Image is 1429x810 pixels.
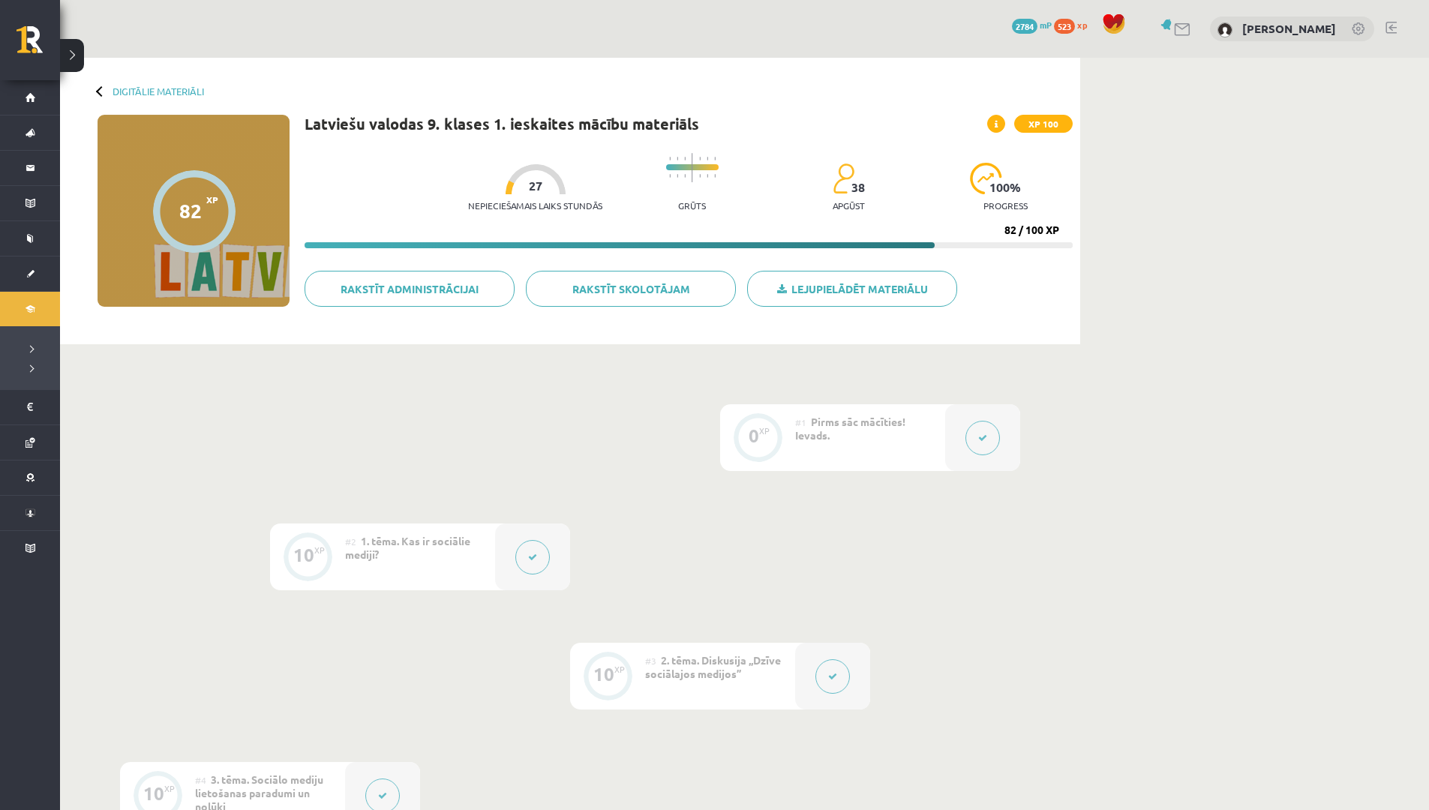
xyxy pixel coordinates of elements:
span: 27 [529,179,542,193]
div: 10 [143,787,164,800]
span: mP [1040,19,1052,31]
span: Pirms sāc mācīties! Ievads. [795,415,905,442]
span: #4 [195,774,206,786]
div: XP [164,784,175,793]
img: icon-short-line-57e1e144782c952c97e751825c79c345078a6d821885a25fce030b3d8c18986b.svg [677,157,678,160]
div: 10 [293,548,314,562]
img: icon-short-line-57e1e144782c952c97e751825c79c345078a6d821885a25fce030b3d8c18986b.svg [684,174,686,178]
div: XP [314,546,325,554]
a: 2784 mP [1012,19,1052,31]
img: icon-short-line-57e1e144782c952c97e751825c79c345078a6d821885a25fce030b3d8c18986b.svg [714,157,716,160]
span: XP 100 [1014,115,1073,133]
span: 100 % [989,181,1022,194]
span: 38 [851,181,865,194]
img: Damians Dzina [1217,22,1232,37]
div: 10 [593,667,614,681]
span: #2 [345,535,356,547]
div: 0 [749,429,759,442]
img: icon-short-line-57e1e144782c952c97e751825c79c345078a6d821885a25fce030b3d8c18986b.svg [714,174,716,178]
a: Digitālie materiāli [113,85,204,97]
div: XP [759,427,770,435]
img: icon-short-line-57e1e144782c952c97e751825c79c345078a6d821885a25fce030b3d8c18986b.svg [669,157,671,160]
div: 82 [179,199,202,222]
a: [PERSON_NAME] [1242,21,1336,36]
img: icon-short-line-57e1e144782c952c97e751825c79c345078a6d821885a25fce030b3d8c18986b.svg [677,174,678,178]
p: progress [983,200,1028,211]
span: #1 [795,416,806,428]
img: icon-long-line-d9ea69661e0d244f92f715978eff75569469978d946b2353a9bb055b3ed8787d.svg [692,153,693,182]
span: 2. tēma. Diskusija ,,Dzīve sociālajos medijos’’ [645,653,781,680]
h1: Latviešu valodas 9. klases 1. ieskaites mācību materiāls [305,115,699,133]
img: students-c634bb4e5e11cddfef0936a35e636f08e4e9abd3cc4e673bd6f9a4125e45ecb1.svg [833,163,854,194]
p: Nepieciešamais laiks stundās [468,200,602,211]
span: 523 [1054,19,1075,34]
a: Rakstīt skolotājam [526,271,736,307]
a: Rīgas 1. Tālmācības vidusskola [17,26,60,64]
img: icon-short-line-57e1e144782c952c97e751825c79c345078a6d821885a25fce030b3d8c18986b.svg [699,174,701,178]
p: apgūst [833,200,865,211]
img: icon-short-line-57e1e144782c952c97e751825c79c345078a6d821885a25fce030b3d8c18986b.svg [707,157,708,160]
span: 2784 [1012,19,1037,34]
span: XP [206,194,218,205]
span: #3 [645,655,656,667]
img: icon-short-line-57e1e144782c952c97e751825c79c345078a6d821885a25fce030b3d8c18986b.svg [669,174,671,178]
div: XP [614,665,625,673]
a: 523 xp [1054,19,1094,31]
a: Lejupielādēt materiālu [747,271,957,307]
img: icon-short-line-57e1e144782c952c97e751825c79c345078a6d821885a25fce030b3d8c18986b.svg [707,174,708,178]
span: xp [1077,19,1087,31]
span: 1. tēma. Kas ir sociālie mediji? [345,534,470,561]
p: Grūts [678,200,706,211]
img: icon-progress-161ccf0a02000e728c5f80fcf4c31c7af3da0e1684b2b1d7c360e028c24a22f1.svg [970,163,1002,194]
img: icon-short-line-57e1e144782c952c97e751825c79c345078a6d821885a25fce030b3d8c18986b.svg [699,157,701,160]
a: Rakstīt administrācijai [305,271,515,307]
img: icon-short-line-57e1e144782c952c97e751825c79c345078a6d821885a25fce030b3d8c18986b.svg [684,157,686,160]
